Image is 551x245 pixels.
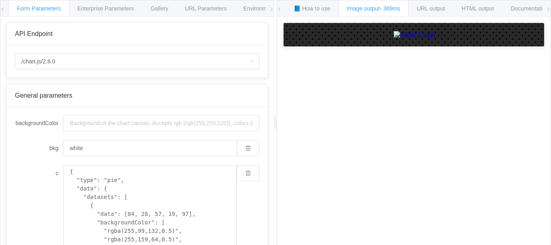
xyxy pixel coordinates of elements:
span: Form Parameters [17,5,61,12]
img: Static Chart [394,31,434,38]
input: Background of the chart canvas. Accepts rgb (rgb(255,255,120)), colors (red), and url-encoded hex... [63,115,259,131]
a: Static Chart [292,31,536,38]
span: General parameters [15,92,72,99]
span: URL Parameters [185,5,227,12]
span: 📘 How to use [294,5,330,12]
span: Environments [243,5,278,12]
span: Image output [347,5,400,12]
label: c [15,165,63,181]
input: Select [15,53,259,69]
span: HTML output [462,5,494,12]
span: Documentation [511,5,549,12]
label: backgroundColor [15,115,63,131]
label: bkg [15,140,63,156]
span: - 369ms [380,5,401,12]
span: API Endpoint [15,30,52,37]
input: Background of the chart canvas. Accepts rgb (rgb(255,255,120)), colors (red), and url-encoded hex... [63,140,237,156]
span: Gallery [150,5,168,12]
span: URL output [417,5,445,12]
span: Enterprise Parameters [77,5,134,12]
